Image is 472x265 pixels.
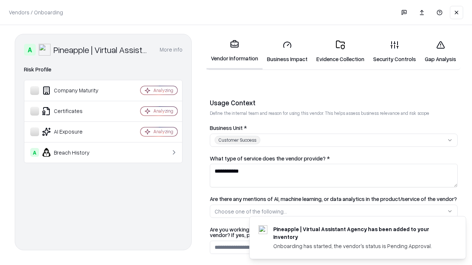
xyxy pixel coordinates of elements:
[215,136,260,144] div: Customer Success
[30,127,118,136] div: AI Exposure
[210,125,458,131] label: Business Unit *
[210,227,458,238] label: Are you working with the Bausch and Lomb procurement/legal to get the contract in place with the ...
[263,35,312,69] a: Business Impact
[39,44,51,56] img: Pineapple | Virtual Assistant Agency
[153,108,173,114] div: Analyzing
[153,128,173,135] div: Analyzing
[153,87,173,93] div: Analyzing
[258,225,267,234] img: trypineapple.com
[24,44,36,56] div: A
[30,86,118,95] div: Company Maturity
[273,242,448,250] div: Onboarding has started, the vendor's status is Pending Approval.
[369,35,420,69] a: Security Controls
[30,107,118,116] div: Certificates
[160,43,183,56] button: More info
[210,205,458,218] button: Choose one of the following...
[420,35,461,69] a: Gap Analysis
[312,35,369,69] a: Evidence Collection
[210,98,458,107] div: Usage Context
[53,44,151,56] div: Pineapple | Virtual Assistant Agency
[210,110,458,116] p: Define the internal team and reason for using this vendor. This helps assess business relevance a...
[30,148,118,157] div: Breach History
[215,208,287,215] div: Choose one of the following...
[206,34,263,70] a: Vendor Information
[210,134,458,147] button: Customer Success
[210,156,458,161] label: What type of service does the vendor provide? *
[24,65,183,74] div: Risk Profile
[210,196,458,202] label: Are there any mentions of AI, machine learning, or data analytics in the product/service of the v...
[9,8,63,16] p: Vendors / Onboarding
[30,148,39,157] div: A
[273,225,448,241] div: Pineapple | Virtual Assistant Agency has been added to your inventory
